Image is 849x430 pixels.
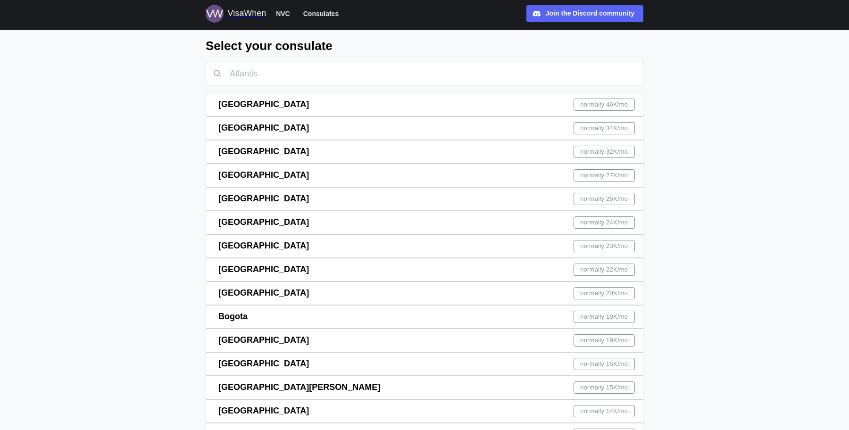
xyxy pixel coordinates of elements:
span: normally 23K /mo [580,240,628,252]
a: [GEOGRAPHIC_DATA]normally 19K/mo [206,329,643,352]
span: normally 24K /mo [580,217,628,228]
a: [GEOGRAPHIC_DATA]normally 32K/mo [206,140,643,164]
span: [GEOGRAPHIC_DATA] [218,265,309,274]
span: [GEOGRAPHIC_DATA] [218,288,309,298]
div: VisaWhen [227,7,266,20]
a: [GEOGRAPHIC_DATA]normally 24K/mo [206,211,643,234]
button: Consulates [299,8,343,20]
a: [GEOGRAPHIC_DATA]normally 46K/mo [206,93,643,116]
a: [GEOGRAPHIC_DATA]normally 14K/mo [206,399,643,423]
span: normally 19K /mo [580,311,628,322]
span: normally 27K /mo [580,170,628,181]
span: normally 32K /mo [580,146,628,157]
a: [GEOGRAPHIC_DATA]normally 25K/mo [206,187,643,211]
span: normally 22K /mo [580,264,628,275]
span: [GEOGRAPHIC_DATA] [218,194,309,203]
span: NVC [276,8,290,19]
a: [GEOGRAPHIC_DATA]normally 20K/mo [206,281,643,305]
a: [GEOGRAPHIC_DATA]normally 34K/mo [206,116,643,140]
img: Logo for VisaWhen [206,5,224,23]
span: [GEOGRAPHIC_DATA] [218,147,309,156]
span: Bogota [218,312,248,321]
span: [GEOGRAPHIC_DATA] [218,99,309,109]
span: normally 15K /mo [580,382,628,393]
a: [GEOGRAPHIC_DATA]normally 23K/mo [206,234,643,258]
span: normally 20K /mo [580,288,628,299]
span: [GEOGRAPHIC_DATA] [218,406,309,415]
span: [GEOGRAPHIC_DATA][PERSON_NAME] [218,382,380,392]
span: [GEOGRAPHIC_DATA] [218,241,309,250]
span: normally 14K /mo [580,405,628,417]
span: [GEOGRAPHIC_DATA] [218,123,309,132]
span: [GEOGRAPHIC_DATA] [218,217,309,227]
span: normally 25K /mo [580,193,628,205]
span: Consulates [303,8,339,19]
span: [GEOGRAPHIC_DATA] [218,335,309,345]
a: [GEOGRAPHIC_DATA][PERSON_NAME]normally 15K/mo [206,376,643,399]
a: [GEOGRAPHIC_DATA]normally 27K/mo [206,164,643,187]
input: Atlantis [206,62,643,85]
a: Join the Discord community [526,5,643,22]
span: normally 34K /mo [580,123,628,134]
div: Join the Discord community [546,8,634,19]
h2: Select your consulate [206,38,643,54]
a: Logo for VisaWhen VisaWhen [206,5,266,23]
span: [GEOGRAPHIC_DATA] [218,359,309,368]
span: normally 46K /mo [580,99,628,110]
span: normally 15K /mo [580,358,628,370]
a: [GEOGRAPHIC_DATA]normally 15K/mo [206,352,643,376]
a: Bogotanormally 19K/mo [206,305,643,329]
button: NVC [272,8,294,20]
span: normally 19K /mo [580,335,628,346]
span: [GEOGRAPHIC_DATA] [218,170,309,180]
a: [GEOGRAPHIC_DATA]normally 22K/mo [206,258,643,281]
